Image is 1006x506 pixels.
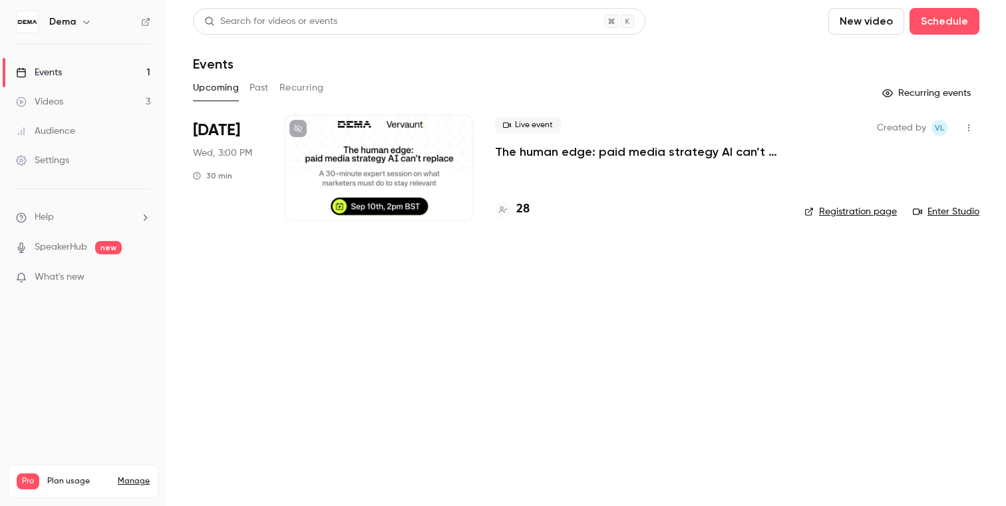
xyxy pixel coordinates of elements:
span: [DATE] [193,120,240,141]
div: Sep 10 Wed, 2:00 PM (Europe/London) [193,115,263,221]
div: Settings [16,154,69,167]
a: Manage [118,476,150,487]
span: Help [35,210,54,224]
button: Past [250,77,269,99]
h4: 28 [516,200,530,218]
img: Dema [17,11,38,33]
a: Registration page [804,205,897,218]
span: Plan usage [47,476,110,487]
a: 28 [495,200,530,218]
span: VL [935,120,944,136]
span: Pro [17,473,39,489]
div: Search for videos or events [204,15,337,29]
span: What's new [35,270,84,284]
button: Recurring events [876,83,979,104]
button: Upcoming [193,77,239,99]
iframe: Noticeable Trigger [134,272,150,284]
div: Events [16,66,62,79]
button: New video [828,8,904,35]
div: Videos [16,95,63,109]
span: Created by [877,120,926,136]
span: Wed, 3:00 PM [193,146,252,160]
h6: Dema [49,15,76,29]
div: Audience [16,125,75,138]
div: 30 min [193,170,232,181]
a: SpeakerHub [35,240,87,254]
span: new [95,241,122,254]
li: help-dropdown-opener [16,210,150,224]
button: Recurring [279,77,324,99]
span: Live event [495,117,561,133]
h1: Events [193,56,234,72]
a: Enter Studio [913,205,979,218]
a: The human edge: paid media strategy AI can’t replace [495,144,783,160]
button: Schedule [910,8,979,35]
span: Ville Leikas [931,120,947,136]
